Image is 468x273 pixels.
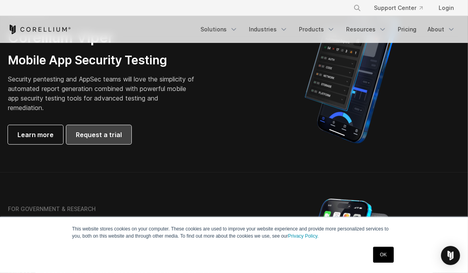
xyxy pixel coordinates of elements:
a: Privacy Policy. [288,233,319,239]
a: Corellium Home [8,25,71,34]
span: Learn more [17,130,54,139]
a: Request a trial [66,125,131,144]
a: Resources [341,22,391,37]
h3: Mobile App Security Testing [8,53,196,68]
span: Request a trial [76,130,122,139]
a: Learn more [8,125,63,144]
div: Open Intercom Messenger [441,246,460,265]
a: Solutions [196,22,243,37]
p: Security pentesting and AppSec teams will love the simplicity of automated report generation comb... [8,74,196,112]
a: Products [294,22,340,37]
a: About [423,22,460,37]
a: Pricing [393,22,421,37]
a: Support Center [368,1,429,15]
img: Corellium MATRIX automated report on iPhone showing app vulnerability test results across securit... [291,8,411,147]
p: This website stores cookies on your computer. These cookies are used to improve your website expe... [72,225,396,240]
h6: FOR GOVERNMENT & RESEARCH [8,205,96,213]
a: OK [373,247,393,263]
div: Navigation Menu [344,1,460,15]
a: Login [432,1,460,15]
div: Navigation Menu [196,22,460,37]
button: Search [350,1,364,15]
a: Industries [244,22,293,37]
